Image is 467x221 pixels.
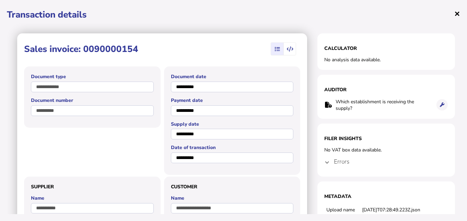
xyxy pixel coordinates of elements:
h1: Filer Insights [324,135,448,142]
label: Document number [31,97,154,104]
h1: Sales invoice: 0090000154 [24,43,138,55]
label: Supply date [171,121,294,127]
label: Document type [31,73,154,80]
mat-button-toggle: View transaction data [283,43,296,55]
div: No analysis data available. [324,56,448,63]
span: × [454,7,460,20]
td: Which establishment is receiving the supply? [335,98,431,112]
h3: Supplier [31,183,154,190]
div: No VAT box data available. [324,147,448,153]
h1: Calculator [324,45,448,52]
label: Date of transaction [171,144,294,151]
td: [DATE]T07:28:49.223Z.json [360,204,448,215]
mat-button-toggle: View summary [271,43,283,55]
h1: Metadata [324,193,448,200]
label: Name [31,195,154,201]
mat-expansion-panel-header: Errors [324,153,448,170]
td: Upload name [324,204,360,215]
h4: Errors [334,158,349,166]
h1: Transaction details [7,9,460,21]
h3: Customer [171,183,294,190]
label: Payment date [171,97,294,104]
h1: Auditor [324,86,448,93]
label: Name [171,195,294,201]
label: Document date [171,73,294,80]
